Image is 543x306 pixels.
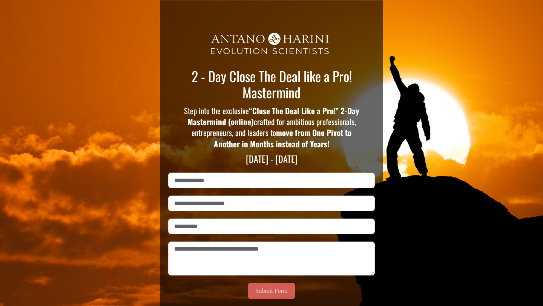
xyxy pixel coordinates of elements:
strong: move from One Pivot to Another in Months instead of Years! [214,127,351,149]
strong: “Close The Deal Like a Pro!” 2-Day Mastermind (online) [187,105,359,127]
button: Submit Form [248,283,296,299]
img: AH_Ev-png-2 [193,25,350,64]
p: Step into the exclusive crafted for ambitious professionals, entrepreneurs, and leaders to [184,105,360,150]
p: [DATE] - [DATE] [185,153,358,164]
p: 2 - Day Close The Deal like a Pro! Mastermind [185,68,358,100]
